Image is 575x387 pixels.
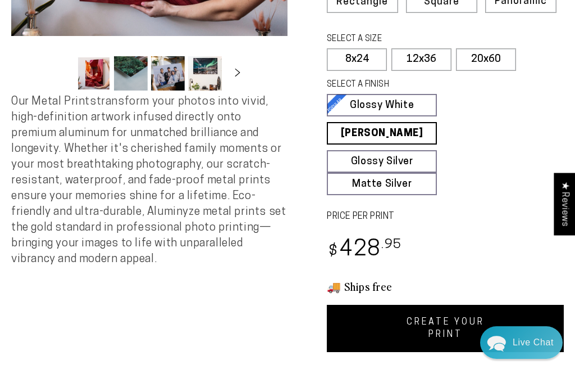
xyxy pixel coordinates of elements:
[327,279,564,294] h3: 🚚 Ships free
[391,48,451,71] label: 12x36
[381,238,401,251] sup: .95
[513,326,554,359] div: Contact Us Directly
[11,96,286,265] span: Our Metal Prints transform your photos into vivid, high-definition artwork infused directly onto ...
[327,33,464,46] legend: SELECT A SIZE
[327,79,464,91] legend: SELECT A FINISH
[456,48,516,71] label: 20x60
[49,61,74,86] button: Slide left
[327,210,564,223] label: PRICE PER PRINT
[225,61,250,86] button: Slide right
[77,56,111,91] button: Load image 1 in gallery view
[554,173,575,235] div: Click to open Judge.me floating reviews tab
[327,173,437,195] a: Matte Silver
[327,122,437,145] a: [PERSON_NAME]
[188,56,222,91] button: Load image 4 in gallery view
[327,94,437,116] a: Glossy White
[327,48,387,71] label: 8x24
[151,56,185,91] button: Load image 3 in gallery view
[480,326,563,359] div: Chat widget toggle
[328,244,338,259] span: $
[114,56,148,91] button: Load image 2 in gallery view
[327,305,564,352] a: CREATE YOUR PRINT
[327,239,401,261] bdi: 428
[327,150,437,173] a: Glossy Silver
